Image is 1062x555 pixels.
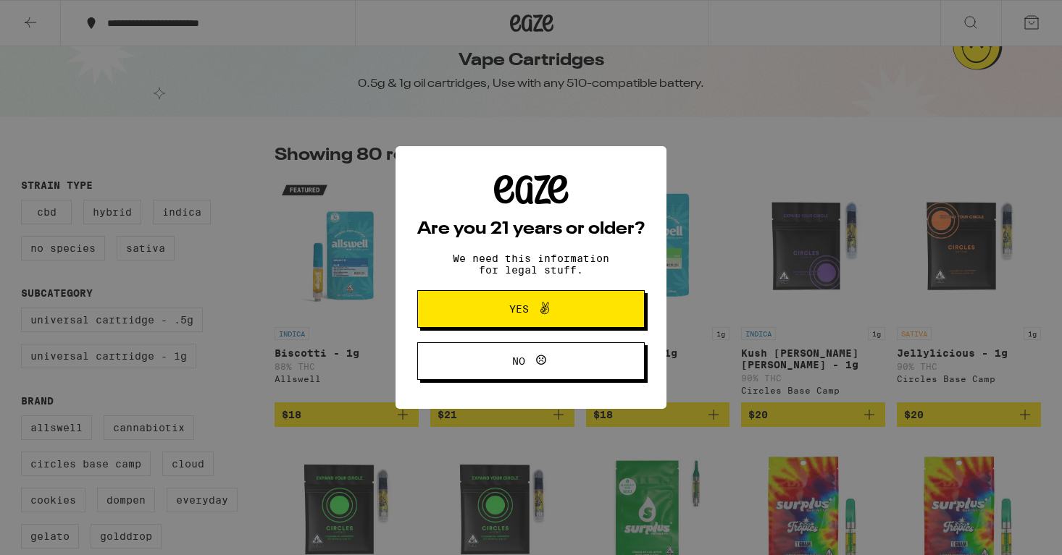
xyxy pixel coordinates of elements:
h2: Are you 21 years or older? [417,221,645,238]
button: Yes [417,290,645,328]
span: Yes [509,304,529,314]
button: No [417,342,645,380]
span: No [512,356,525,366]
span: Help [33,10,63,23]
p: We need this information for legal stuff. [440,253,622,276]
